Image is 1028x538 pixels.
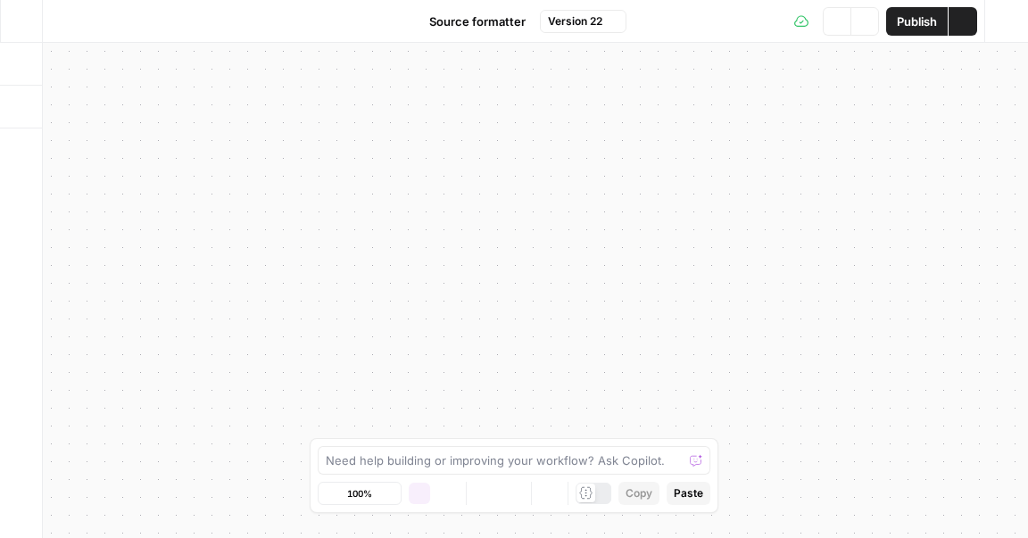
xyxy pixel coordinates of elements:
[674,485,703,501] span: Paste
[886,7,948,36] button: Publish
[402,7,536,36] button: Source formatter
[548,13,602,29] span: Version 22
[429,12,526,30] span: Source formatter
[540,10,626,33] button: Version 22
[897,12,937,30] span: Publish
[618,482,659,505] button: Copy
[667,482,710,505] button: Paste
[347,486,372,501] span: 100%
[626,485,652,501] span: Copy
